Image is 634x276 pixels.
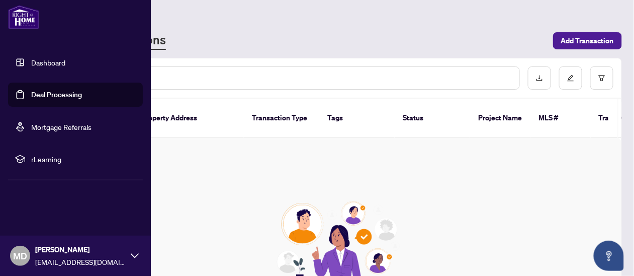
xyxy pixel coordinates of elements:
th: Tags [319,99,395,138]
span: [EMAIL_ADDRESS][DOMAIN_NAME] [35,256,126,267]
th: Property Address [133,99,244,138]
a: Deal Processing [31,90,82,99]
span: MD [13,249,27,263]
span: Add Transaction [561,33,614,49]
a: Dashboard [31,58,65,67]
th: Project Name [470,99,530,138]
th: Transaction Type [244,99,319,138]
button: Open asap [594,241,624,271]
span: [PERSON_NAME] [35,244,126,255]
button: edit [559,66,582,90]
img: logo [8,5,39,29]
a: Mortgage Referrals [31,122,92,131]
span: filter [598,75,605,82]
span: edit [567,75,574,82]
span: download [536,75,543,82]
button: filter [590,66,613,90]
button: download [528,66,551,90]
button: Add Transaction [553,32,622,49]
span: rLearning [31,154,136,165]
th: MLS # [530,99,591,138]
th: Status [395,99,470,138]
